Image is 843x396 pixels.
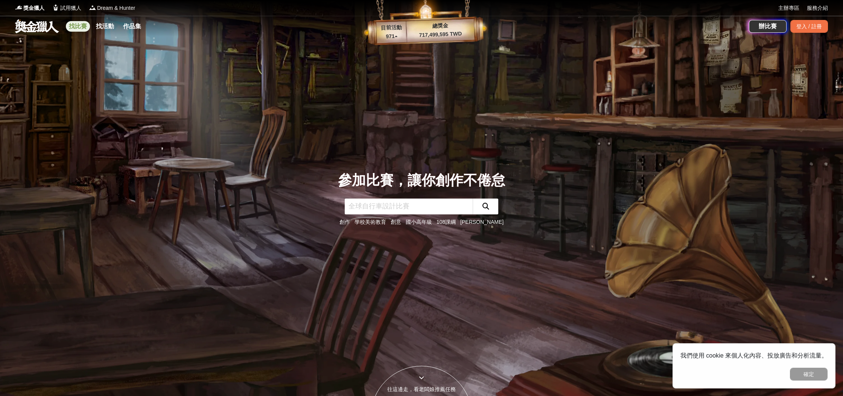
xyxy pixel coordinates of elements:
[790,368,828,381] button: 確定
[406,21,474,31] p: 總獎金
[355,219,386,225] a: 學校美術教育
[376,32,407,41] p: 971 ▴
[93,21,117,32] a: 找活動
[120,21,144,32] a: 作品集
[460,219,504,225] a: [PERSON_NAME]
[339,219,350,225] a: 創作
[376,23,406,32] p: 目前活動
[680,352,828,359] span: 我們使用 cookie 來個人化內容、投放廣告和分析流量。
[15,4,23,11] img: Logo
[790,20,828,33] div: 登入 / 註冊
[406,219,432,225] a: 國小高年級
[371,385,472,393] div: 往這邊走，看老闆娘推薦任務
[89,4,135,12] a: LogoDream & Hunter
[437,219,456,225] a: 108課綱
[97,4,135,12] span: Dream & Hunter
[52,4,59,11] img: Logo
[345,199,473,214] input: 全球自行車設計比賽
[52,4,81,12] a: Logo試用獵人
[391,219,401,225] a: 創意
[406,29,475,40] p: 717,499,595 TWD
[60,4,81,12] span: 試用獵人
[89,4,96,11] img: Logo
[23,4,44,12] span: 獎金獵人
[749,20,787,33] a: 辦比賽
[778,4,799,12] a: 主辦專區
[66,21,90,32] a: 找比賽
[15,4,44,12] a: Logo獎金獵人
[338,170,505,191] div: 參加比賽，讓你創作不倦怠
[807,4,828,12] a: 服務介紹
